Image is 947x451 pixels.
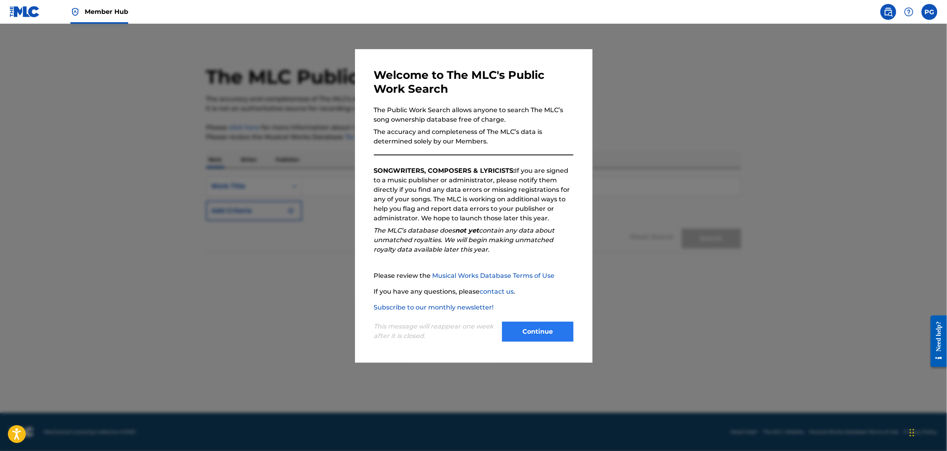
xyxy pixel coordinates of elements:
[9,6,40,17] img: MLC Logo
[884,7,893,17] img: search
[901,4,917,20] div: Help
[480,288,514,295] a: contact us
[374,166,573,223] p: If you are signed to a music publisher or administrator, please notify them directly if you find ...
[374,227,555,253] em: The MLC’s database does contain any data about unmatched royalties. We will begin making unmatche...
[904,7,914,17] img: help
[925,310,947,373] iframe: Resource Center
[85,7,128,16] span: Member Hub
[70,7,80,17] img: Top Rightsholder
[374,68,573,96] h3: Welcome to The MLC's Public Work Search
[907,413,947,451] iframe: Chat Widget
[374,304,494,311] a: Subscribe to our monthly newsletter!
[502,322,573,342] button: Continue
[374,167,515,174] strong: SONGWRITERS, COMPOSERS & LYRICISTS:
[433,272,555,279] a: Musical Works Database Terms of Use
[374,322,497,341] p: This message will reappear one week after it is closed.
[374,287,573,296] p: If you have any questions, please .
[455,227,479,234] strong: not yet
[910,421,915,445] div: Drag
[881,4,896,20] a: Public Search
[374,105,573,124] p: The Public Work Search allows anyone to search The MLC’s song ownership database free of charge.
[374,271,573,281] p: Please review the
[922,4,938,20] div: User Menu
[374,127,573,146] p: The accuracy and completeness of The MLC’s data is determined solely by our Members.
